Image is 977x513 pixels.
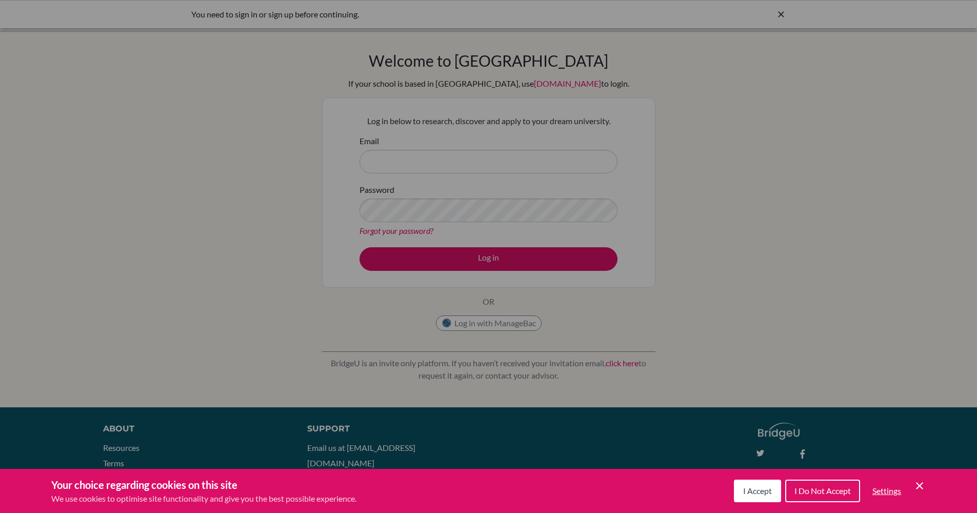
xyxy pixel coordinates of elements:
h3: Your choice regarding cookies on this site [51,477,356,492]
span: Settings [872,486,901,496]
button: I Accept [734,480,781,502]
span: I Do Not Accept [794,486,851,496]
button: I Do Not Accept [785,480,860,502]
p: We use cookies to optimise site functionality and give you the best possible experience. [51,492,356,505]
button: Settings [864,481,909,501]
button: Save and close [913,480,926,492]
span: I Accept [743,486,772,496]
